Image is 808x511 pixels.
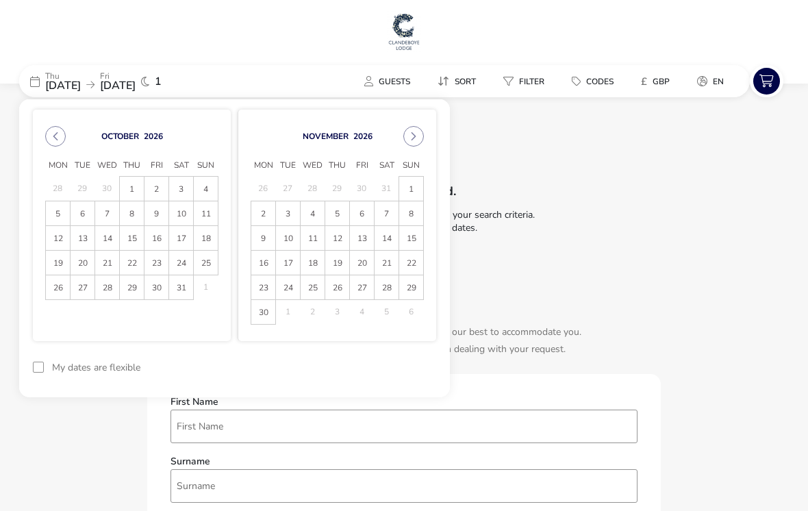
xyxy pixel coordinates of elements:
[351,251,373,275] span: 20
[325,275,350,300] td: 26
[350,201,375,226] td: 6
[145,227,168,251] span: 16
[375,251,398,275] span: 21
[120,275,144,300] td: 29
[100,78,136,93] span: [DATE]
[71,226,95,251] td: 13
[120,155,144,176] span: Thu
[194,227,217,251] span: 18
[630,71,686,91] naf-pibe-menu-bar-item: £GBP
[325,201,350,226] td: 5
[121,227,143,251] span: 15
[46,251,71,275] td: 19
[194,226,218,251] td: 18
[47,227,69,251] span: 12
[326,251,349,275] span: 19
[353,131,373,142] button: Choose Year
[251,201,276,226] td: 2
[71,201,95,226] td: 6
[45,126,66,147] button: Previous Month
[277,227,299,251] span: 10
[95,275,120,300] td: 28
[144,155,169,176] span: Fri
[387,11,421,52] img: Main Website
[350,155,375,176] span: Fri
[170,202,192,226] span: 10
[301,155,325,176] span: Wed
[120,251,144,275] td: 22
[400,276,422,300] span: 29
[145,276,168,300] span: 30
[325,177,350,201] td: 29
[96,276,118,300] span: 28
[96,227,118,251] span: 14
[194,275,218,300] td: 1
[301,300,325,325] td: 2
[46,226,71,251] td: 12
[399,177,424,201] td: 1
[277,276,299,300] span: 24
[353,71,427,91] naf-pibe-menu-bar-item: Guests
[251,275,276,300] td: 23
[121,276,143,300] span: 29
[169,251,194,275] td: 24
[96,251,118,275] span: 21
[251,226,276,251] td: 9
[251,300,276,325] td: 30
[325,226,350,251] td: 12
[71,227,94,251] span: 13
[120,201,144,226] td: 8
[144,201,169,226] td: 9
[145,177,168,201] span: 2
[45,72,81,80] p: Thu
[350,226,375,251] td: 13
[194,177,217,201] span: 4
[194,177,218,201] td: 4
[170,251,192,275] span: 24
[492,71,555,91] button: Filter
[252,227,275,251] span: 9
[46,275,71,300] td: 26
[353,71,421,91] button: Guests
[351,276,373,300] span: 27
[351,202,373,226] span: 6
[71,177,95,201] td: 29
[71,251,95,275] td: 20
[630,71,681,91] button: £GBP
[251,155,276,176] span: Mon
[71,202,94,226] span: 6
[101,131,139,142] button: Choose Month
[121,251,143,275] span: 22
[100,72,136,80] p: Fri
[144,131,163,142] button: Choose Year
[194,155,218,176] span: Sun
[586,76,614,87] span: Codes
[325,251,350,275] td: 19
[326,202,349,226] span: 5
[145,202,168,226] span: 9
[561,71,630,91] naf-pibe-menu-bar-item: Codes
[400,251,422,275] span: 22
[46,201,71,226] td: 5
[427,71,487,91] button: Sort
[303,131,349,142] button: Choose Month
[47,251,69,275] span: 19
[276,177,301,201] td: 27
[350,177,375,201] td: 30
[95,251,120,275] td: 21
[276,201,301,226] td: 3
[171,397,218,407] label: First Name
[400,227,422,251] span: 15
[277,251,299,275] span: 17
[170,227,192,251] span: 17
[169,155,194,176] span: Sat
[351,227,373,251] span: 13
[171,410,637,443] input: first_name
[47,202,69,226] span: 5
[375,177,399,201] td: 31
[276,226,301,251] td: 10
[399,275,424,300] td: 29
[561,71,624,91] button: Codes
[95,155,120,176] span: Wed
[455,76,476,87] span: Sort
